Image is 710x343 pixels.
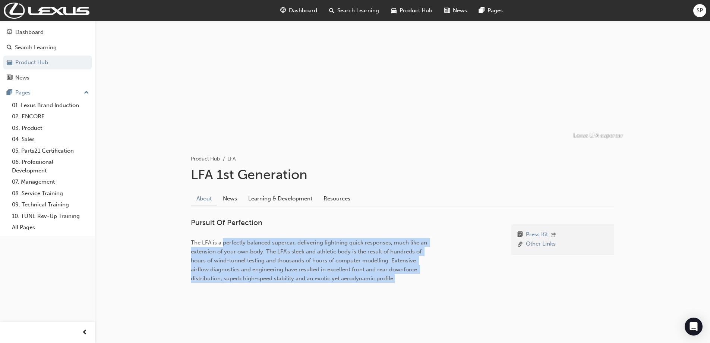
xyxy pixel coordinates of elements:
img: Trak [4,3,89,19]
span: News [453,6,467,15]
span: Dashboard [289,6,317,15]
a: car-iconProduct Hub [385,3,438,18]
a: About [191,191,217,206]
div: Pages [15,88,31,97]
span: Pursuit Of Perfection [191,218,262,227]
div: Search Learning [15,43,57,52]
a: News [217,191,243,206]
a: Product Hub [191,156,220,162]
a: 07. Management [9,176,92,188]
a: guage-iconDashboard [274,3,323,18]
a: 09. Technical Training [9,199,92,211]
a: 01. Lexus Brand Induction [9,100,92,111]
a: news-iconNews [438,3,473,18]
button: SP [693,4,706,17]
span: car-icon [7,59,12,66]
a: All Pages [9,222,92,233]
span: search-icon [7,44,12,51]
a: Learning & Development [243,191,318,206]
a: Dashboard [3,25,92,39]
div: Open Intercom Messenger [685,318,703,336]
a: Other Links [526,240,556,249]
span: car-icon [391,6,397,15]
a: pages-iconPages [473,3,509,18]
button: Pages [3,86,92,100]
a: 10. TUNE Rev-Up Training [9,211,92,222]
span: SP [697,6,703,15]
span: prev-icon [82,328,88,337]
button: DashboardSearch LearningProduct HubNews [3,24,92,86]
div: News [15,74,29,82]
a: Press Kit [526,230,548,240]
a: News [3,71,92,85]
span: guage-icon [7,29,12,36]
span: search-icon [329,6,334,15]
a: Product Hub [3,56,92,69]
li: LFA [227,155,236,163]
span: Product Hub [400,6,432,15]
span: guage-icon [280,6,286,15]
span: Pages [487,6,503,15]
a: 08. Service Training [9,188,92,199]
a: 03. Product [9,122,92,134]
p: Lexus LFA supercar [573,131,623,140]
span: pages-icon [7,90,12,96]
span: Search Learning [337,6,379,15]
span: booktick-icon [517,230,523,240]
a: 06. Professional Development [9,156,92,176]
span: up-icon [84,88,89,98]
div: Dashboard [15,28,44,37]
span: news-icon [7,75,12,81]
a: Resources [318,191,356,206]
span: pages-icon [479,6,485,15]
a: 04. Sales [9,134,92,145]
span: news-icon [444,6,450,15]
a: Search Learning [3,41,92,54]
a: 05. Parts21 Certification [9,145,92,157]
span: link-icon [517,240,523,249]
h1: LFA 1st Generation [191,166,614,183]
span: outbound-icon [551,232,556,238]
span: The LFA is a perfectly balanced supercar, delivering lightning quick responses, much like an exte... [191,239,429,282]
a: search-iconSearch Learning [323,3,385,18]
a: 02. ENCORE [9,111,92,122]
